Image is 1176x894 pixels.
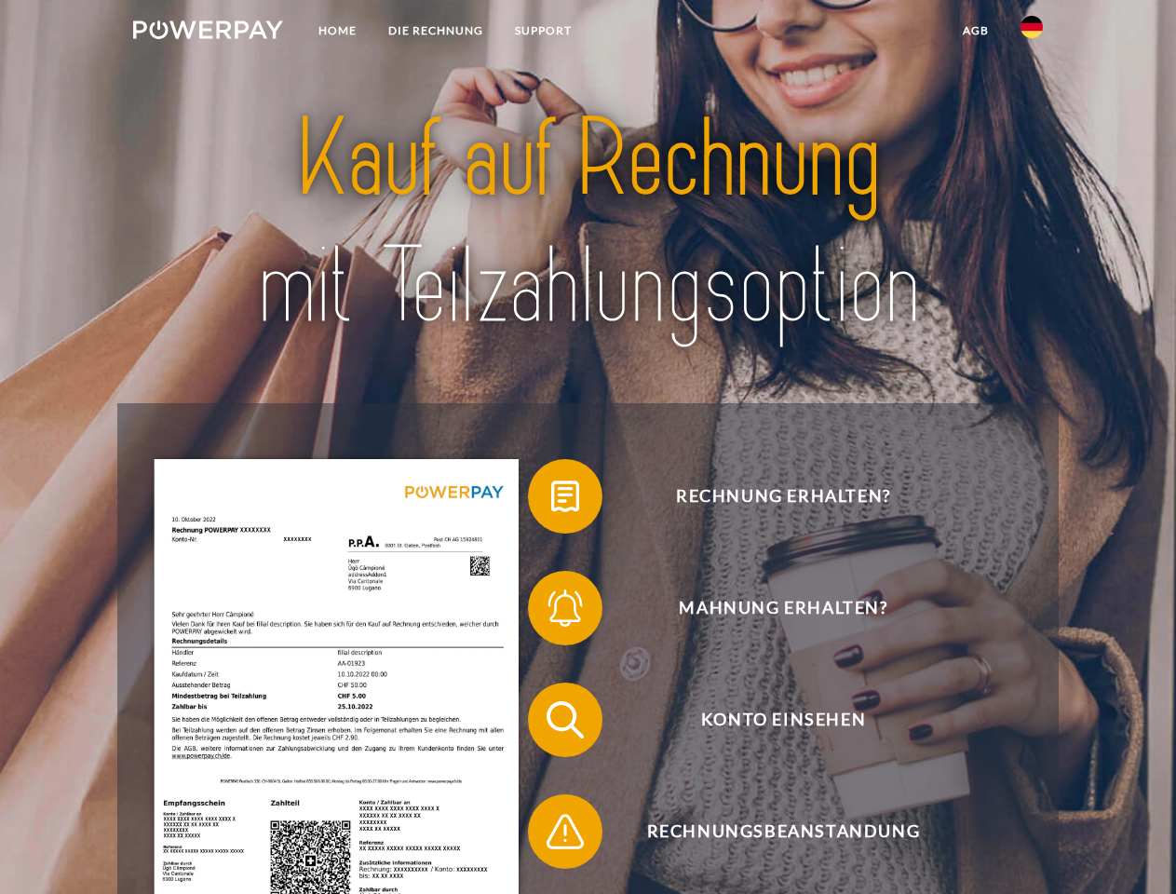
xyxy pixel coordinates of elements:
img: title-powerpay_de.svg [178,89,998,357]
button: Rechnungsbeanstandung [528,794,1012,869]
img: qb_search.svg [542,697,588,743]
span: Rechnungsbeanstandung [555,794,1011,869]
a: agb [947,14,1005,47]
a: DIE RECHNUNG [372,14,499,47]
button: Konto einsehen [528,683,1012,757]
span: Rechnung erhalten? [555,459,1011,534]
img: qb_bell.svg [542,585,588,631]
button: Rechnung erhalten? [528,459,1012,534]
img: qb_warning.svg [542,808,588,855]
a: SUPPORT [499,14,588,47]
img: logo-powerpay-white.svg [133,20,283,39]
span: Konto einsehen [555,683,1011,757]
img: de [1021,16,1043,38]
a: Home [303,14,372,47]
button: Mahnung erhalten? [528,571,1012,645]
img: qb_bill.svg [542,473,588,520]
span: Mahnung erhalten? [555,571,1011,645]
